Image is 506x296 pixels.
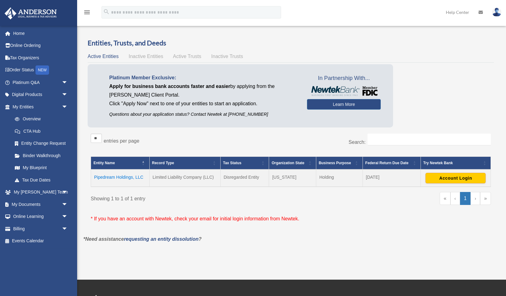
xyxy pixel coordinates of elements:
a: Learn More [307,99,381,110]
th: Organization State: Activate to sort [269,156,316,169]
span: arrow_drop_down [62,223,74,235]
a: Tax Organizers [4,52,77,64]
td: [US_STATE] [269,169,316,187]
em: *Need assistance ? [83,236,201,242]
a: requesting an entity dissolution [124,236,199,242]
a: Digital Productsarrow_drop_down [4,89,77,101]
a: Platinum Q&Aarrow_drop_down [4,76,77,89]
th: Federal Return Due Date: Activate to sort [363,156,421,169]
a: CTA Hub [9,125,74,137]
span: In Partnership With... [307,73,381,83]
h3: Entities, Trusts, and Deeds [88,38,494,48]
img: User Pic [492,8,501,17]
a: My Entitiesarrow_drop_down [4,101,74,113]
td: [DATE] [363,169,421,187]
a: Online Ordering [4,40,77,52]
th: Tax Status: Activate to sort [220,156,269,169]
div: Showing 1 to 1 of 1 entry [91,192,286,203]
i: menu [83,9,91,16]
td: Disregarded Entity [220,169,269,187]
a: 1 [460,192,471,205]
a: My Documentsarrow_drop_down [4,198,77,211]
a: Events Calendar [4,235,77,247]
a: Previous [450,192,460,205]
span: Active Trusts [173,54,201,59]
i: search [103,8,110,15]
span: arrow_drop_down [62,211,74,223]
p: Click "Apply Now" next to one of your entities to start an application. [109,99,298,108]
p: * If you have an account with Newtek, check your email for initial login information from Newtek. [91,215,491,223]
span: Business Purpose [319,161,351,165]
a: Online Learningarrow_drop_down [4,211,77,223]
a: My Blueprint [9,162,74,174]
a: Order StatusNEW [4,64,77,77]
p: Questions about your application status? Contact Newtek at [PHONE_NUMBER] [109,110,298,118]
div: NEW [35,65,49,75]
a: Overview [9,113,71,125]
a: Account Login [425,175,486,180]
a: Tax Due Dates [9,174,74,186]
span: arrow_drop_down [62,186,74,199]
th: Entity Name: Activate to invert sorting [91,156,150,169]
th: Record Type: Activate to sort [149,156,220,169]
div: Try Newtek Bank [423,159,481,167]
label: entries per page [104,138,139,144]
th: Try Newtek Bank : Activate to sort [421,156,491,169]
span: Inactive Entities [129,54,163,59]
p: Platinum Member Exclusive: [109,73,298,82]
span: Inactive Trusts [211,54,243,59]
span: Record Type [152,161,174,165]
a: Binder Walkthrough [9,149,74,162]
span: Active Entities [88,54,118,59]
span: Federal Return Due Date [365,161,409,165]
td: Limited Liability Company (LLC) [149,169,220,187]
span: Organization State [272,161,304,165]
a: menu [83,11,91,16]
a: Home [4,27,77,40]
img: Anderson Advisors Platinum Portal [3,7,59,19]
p: by applying from the [PERSON_NAME] Client Portal. [109,82,298,99]
a: My [PERSON_NAME] Teamarrow_drop_down [4,186,77,198]
a: Billingarrow_drop_down [4,223,77,235]
td: Pipedream Holdings, LLC [91,169,150,187]
img: NewtekBankLogoSM.png [310,86,378,96]
span: Tax Status [223,161,242,165]
button: Account Login [425,173,486,183]
th: Business Purpose: Activate to sort [316,156,363,169]
span: Apply for business bank accounts faster and easier [109,84,230,89]
span: arrow_drop_down [62,198,74,211]
a: Last [480,192,491,205]
label: Search: [349,140,366,145]
span: arrow_drop_down [62,76,74,89]
a: First [440,192,450,205]
td: Holding [316,169,363,187]
span: arrow_drop_down [62,101,74,113]
a: Next [471,192,480,205]
span: Entity Name [93,161,115,165]
a: Entity Change Request [9,137,74,150]
span: arrow_drop_down [62,89,74,101]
